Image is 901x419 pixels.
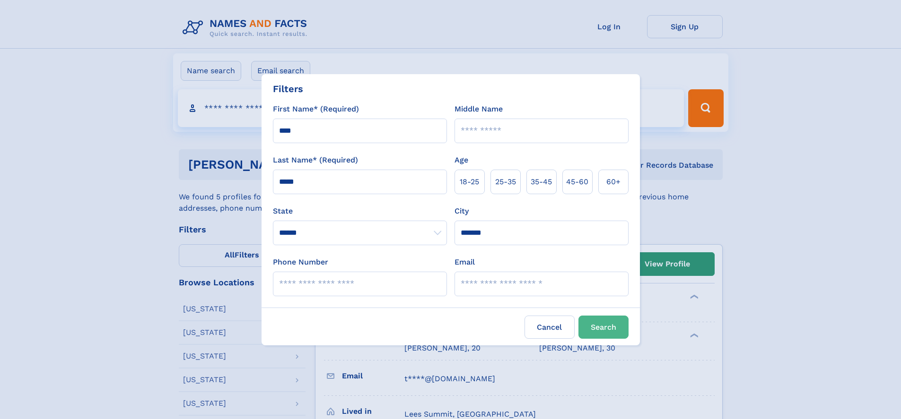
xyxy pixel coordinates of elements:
[531,176,552,188] span: 35‑45
[495,176,516,188] span: 25‑35
[525,316,575,339] label: Cancel
[460,176,479,188] span: 18‑25
[455,154,468,166] label: Age
[578,316,629,339] button: Search
[455,257,475,268] label: Email
[606,176,621,188] span: 60+
[273,82,303,96] div: Filters
[455,103,503,115] label: Middle Name
[455,205,469,217] label: City
[273,205,447,217] label: State
[273,257,328,268] label: Phone Number
[273,103,359,115] label: First Name* (Required)
[273,154,358,166] label: Last Name* (Required)
[566,176,588,188] span: 45‑60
